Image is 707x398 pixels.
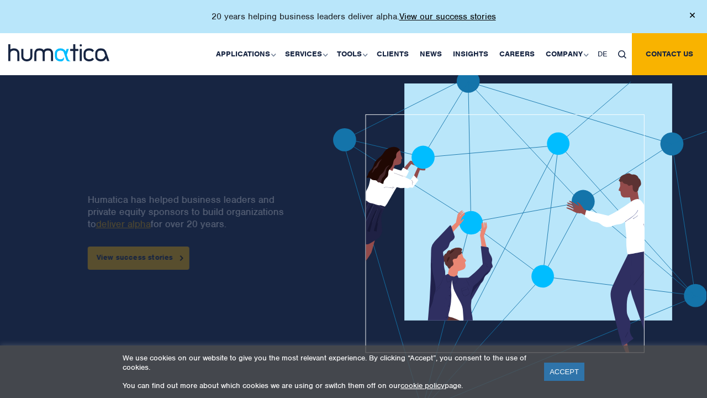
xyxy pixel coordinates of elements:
[279,33,331,75] a: Services
[399,11,496,22] a: View our success stories
[544,363,584,381] a: ACCEPT
[8,44,109,61] img: logo
[123,381,530,390] p: You can find out more about which cookies we are using or switch them off on our page.
[592,33,613,75] a: DE
[598,49,607,59] span: DE
[371,33,414,75] a: Clients
[540,33,592,75] a: Company
[212,11,496,22] p: 20 years helping business leaders deliver alpha.
[494,33,540,75] a: Careers
[632,33,707,75] a: Contact us
[447,33,494,75] a: Insights
[210,33,279,75] a: Applications
[87,247,189,270] a: View success stories
[87,193,293,230] p: Humatica has helped business leaders and private equity sponsors to build organizations to for ov...
[180,255,183,260] img: arrowicon
[331,33,371,75] a: Tools
[618,50,626,59] img: search_icon
[400,381,445,390] a: cookie policy
[96,218,150,230] a: deliver alpha
[123,353,530,372] p: We use cookies on our website to give you the most relevant experience. By clicking “Accept”, you...
[414,33,447,75] a: News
